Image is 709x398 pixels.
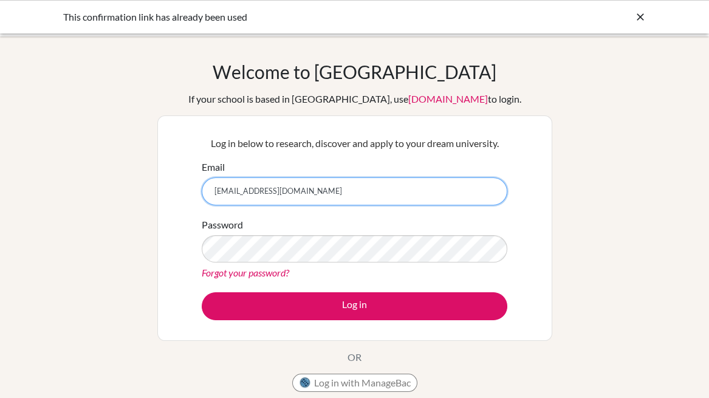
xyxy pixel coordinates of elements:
button: Log in with ManageBac [292,374,417,392]
button: Log in [202,292,507,320]
label: Password [202,218,243,232]
label: Email [202,160,225,174]
h1: Welcome to [GEOGRAPHIC_DATA] [213,61,496,83]
div: This confirmation link has already been used [63,10,464,24]
p: OR [348,350,361,365]
div: If your school is based in [GEOGRAPHIC_DATA], use to login. [188,92,521,106]
a: [DOMAIN_NAME] [408,93,488,105]
p: Log in below to research, discover and apply to your dream university. [202,136,507,151]
a: Forgot your password? [202,267,289,278]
